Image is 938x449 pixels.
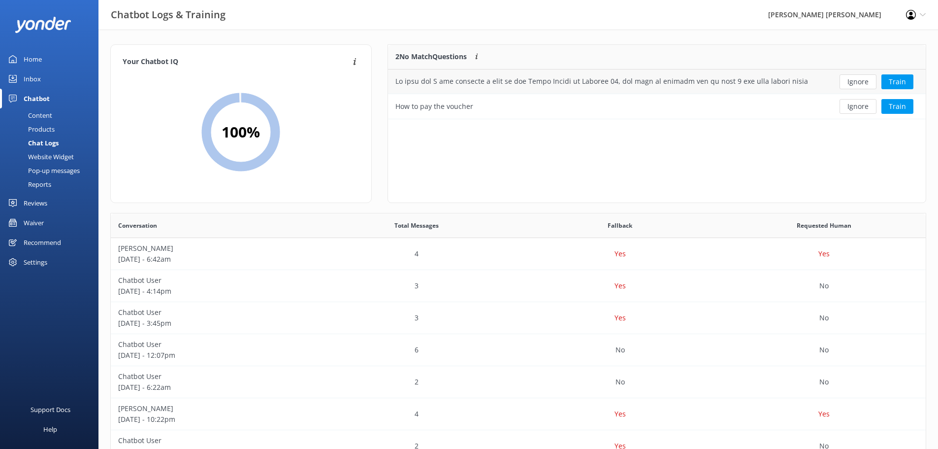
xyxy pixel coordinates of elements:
button: Ignore [840,99,876,114]
p: 6 [415,345,419,355]
div: Content [6,108,52,122]
button: Ignore [840,74,876,89]
div: Website Widget [6,150,74,164]
div: row [388,69,926,94]
p: [DATE] - 6:42am [118,254,307,265]
div: row [111,398,926,430]
p: 4 [415,409,419,419]
div: Inbox [24,69,41,89]
div: Pop-up messages [6,164,80,177]
div: row [111,334,926,366]
div: grid [388,69,926,119]
div: Chat Logs [6,136,59,150]
div: Settings [24,252,47,272]
span: Requested Human [797,221,851,230]
p: 3 [415,312,419,323]
div: Waiver [24,213,44,233]
h3: Chatbot Logs & Training [111,7,226,23]
img: yonder-white-logo.png [15,17,71,33]
p: Chatbot User [118,339,307,350]
p: No [615,345,625,355]
p: 4 [415,248,419,259]
p: No [615,377,625,387]
p: [DATE] - 10:22pm [118,414,307,425]
p: Yes [615,409,626,419]
span: Total Messages [394,221,439,230]
p: [PERSON_NAME] [118,243,307,254]
p: Chatbot User [118,307,307,318]
a: Chat Logs [6,136,98,150]
button: Train [881,74,913,89]
div: Lo ipsu dol S ame consecte a elit se doe Tempo Incidi ut Laboree 04, dol magn al enimadm ven qu n... [395,76,809,87]
p: Yes [615,280,626,291]
p: [DATE] - 4:14pm [118,286,307,297]
div: Help [43,419,57,439]
p: Yes [818,248,830,259]
p: [DATE] - 3:45pm [118,318,307,329]
div: Home [24,49,42,69]
p: Yes [615,312,626,323]
p: [DATE] - 12:07pm [118,350,307,361]
p: No [819,280,829,291]
div: Reviews [24,193,47,213]
div: Reports [6,177,51,191]
div: Products [6,122,55,136]
p: [PERSON_NAME] [118,403,307,414]
p: 3 [415,280,419,291]
h2: 100 % [222,120,260,144]
div: How to pay the voucher [395,101,473,112]
div: row [388,94,926,119]
div: row [111,302,926,334]
h4: Your Chatbot IQ [123,57,350,68]
div: row [111,238,926,270]
p: No [819,345,829,355]
p: Chatbot User [118,275,307,286]
div: Chatbot [24,89,50,108]
span: Fallback [608,221,632,230]
p: 2 No Match Questions [395,51,467,62]
a: Reports [6,177,98,191]
div: row [111,366,926,398]
p: No [819,377,829,387]
p: Yes [818,409,830,419]
a: Website Widget [6,150,98,164]
p: No [819,312,829,323]
a: Content [6,108,98,122]
span: Conversation [118,221,157,230]
a: Products [6,122,98,136]
p: [DATE] - 6:22am [118,382,307,393]
div: Support Docs [31,400,70,419]
button: Train [881,99,913,114]
div: Recommend [24,233,61,252]
p: 2 [415,377,419,387]
p: Chatbot User [118,435,307,446]
a: Pop-up messages [6,164,98,177]
p: Chatbot User [118,371,307,382]
div: row [111,270,926,302]
p: Yes [615,248,626,259]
